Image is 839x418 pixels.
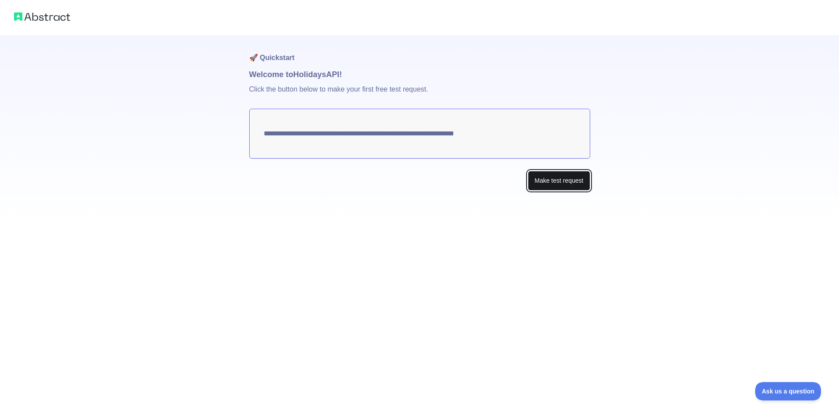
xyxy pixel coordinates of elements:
[249,68,590,81] h1: Welcome to Holidays API!
[249,81,590,109] p: Click the button below to make your first free test request.
[249,35,590,68] h1: 🚀 Quickstart
[14,11,70,23] img: Abstract logo
[528,171,590,191] button: Make test request
[755,382,821,400] iframe: Toggle Customer Support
